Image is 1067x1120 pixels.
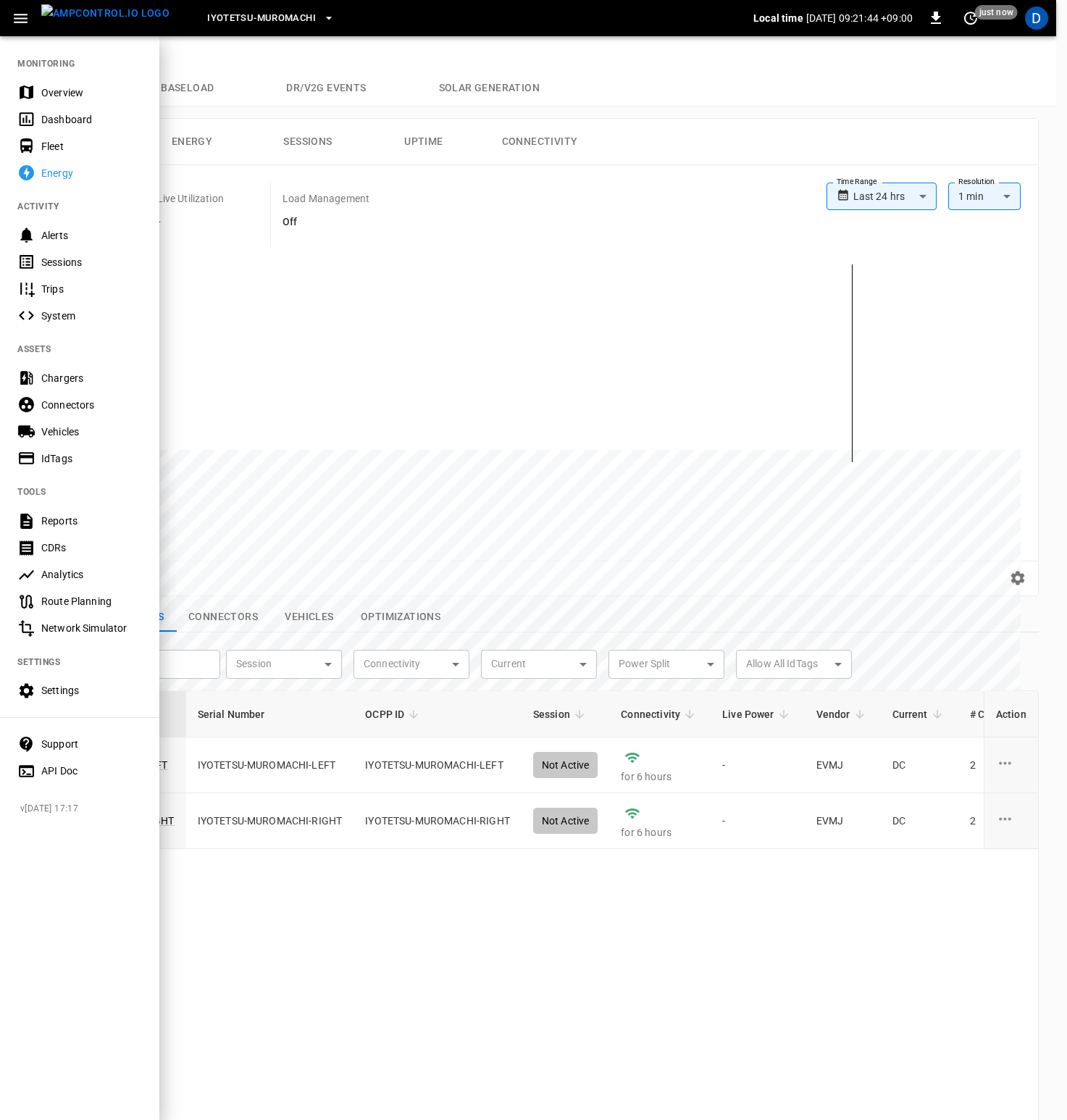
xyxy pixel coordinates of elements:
span: just now [975,5,1018,20]
div: Network Simulator [41,621,142,635]
div: Alerts [41,228,142,243]
div: Reports [41,514,142,528]
div: Route Planning [41,594,142,609]
div: Analytics [41,567,142,582]
div: Fleet [41,139,142,154]
span: v [DATE] 17:17 [20,802,148,816]
div: Sessions [41,255,142,269]
div: CDRs [41,540,142,555]
div: profile-icon [1025,7,1048,30]
p: Local time [753,11,803,25]
span: Iyotetsu-Muromachi [207,10,316,27]
img: ampcontrol.io logo [41,4,170,22]
div: Trips [41,282,142,296]
div: IdTags [41,451,142,466]
div: Dashboard [41,112,142,127]
div: System [41,309,142,323]
button: set refresh interval [959,7,982,30]
div: Energy [41,166,142,180]
div: Connectors [41,398,142,412]
div: Settings [41,683,142,698]
div: Vehicles [41,425,142,439]
div: Support [41,737,142,751]
div: API Doc [41,764,142,778]
p: [DATE] 09:21:44 +09:00 [806,11,913,25]
div: Overview [41,85,142,100]
div: Chargers [41,371,142,385]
